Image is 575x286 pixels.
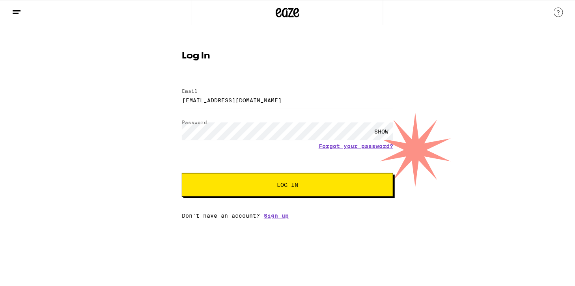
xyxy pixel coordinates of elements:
[182,91,393,109] input: Email
[182,120,207,125] label: Password
[182,173,393,197] button: Log In
[319,143,393,149] a: Forgot your password?
[5,6,57,12] span: Hi. Need any help?
[182,88,198,94] label: Email
[264,213,289,219] a: Sign up
[182,51,393,61] h1: Log In
[370,122,393,140] div: SHOW
[182,213,393,219] div: Don't have an account?
[277,182,298,188] span: Log In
